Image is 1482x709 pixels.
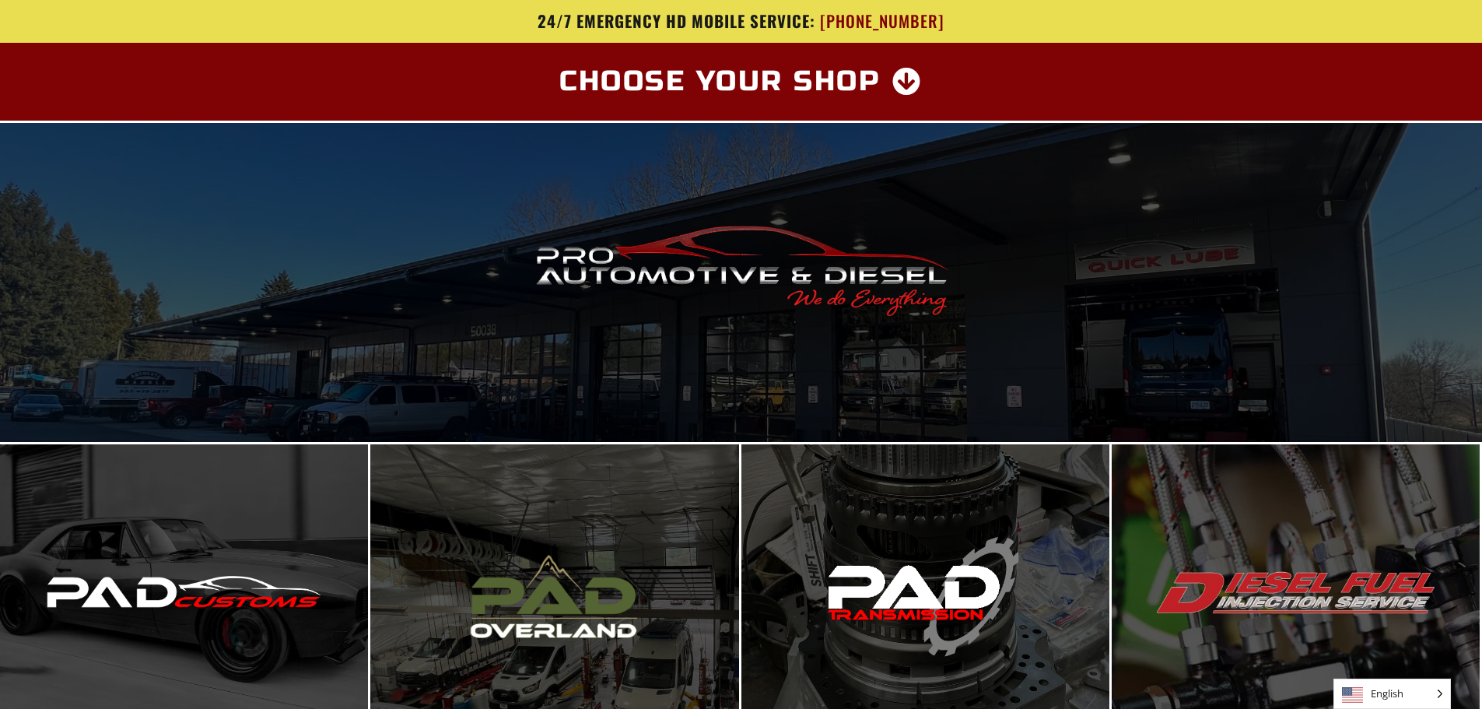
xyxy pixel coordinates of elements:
a: Choose Your Shop [541,58,941,105]
aside: Language selected: English [1333,679,1451,709]
span: 24/7 Emergency HD Mobile Service: [538,9,815,33]
a: 24/7 Emergency HD Mobile Service: [PHONE_NUMBER] [286,12,1196,31]
span: Choose Your Shop [559,68,881,96]
span: [PHONE_NUMBER] [820,12,944,31]
span: English [1334,679,1450,708]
